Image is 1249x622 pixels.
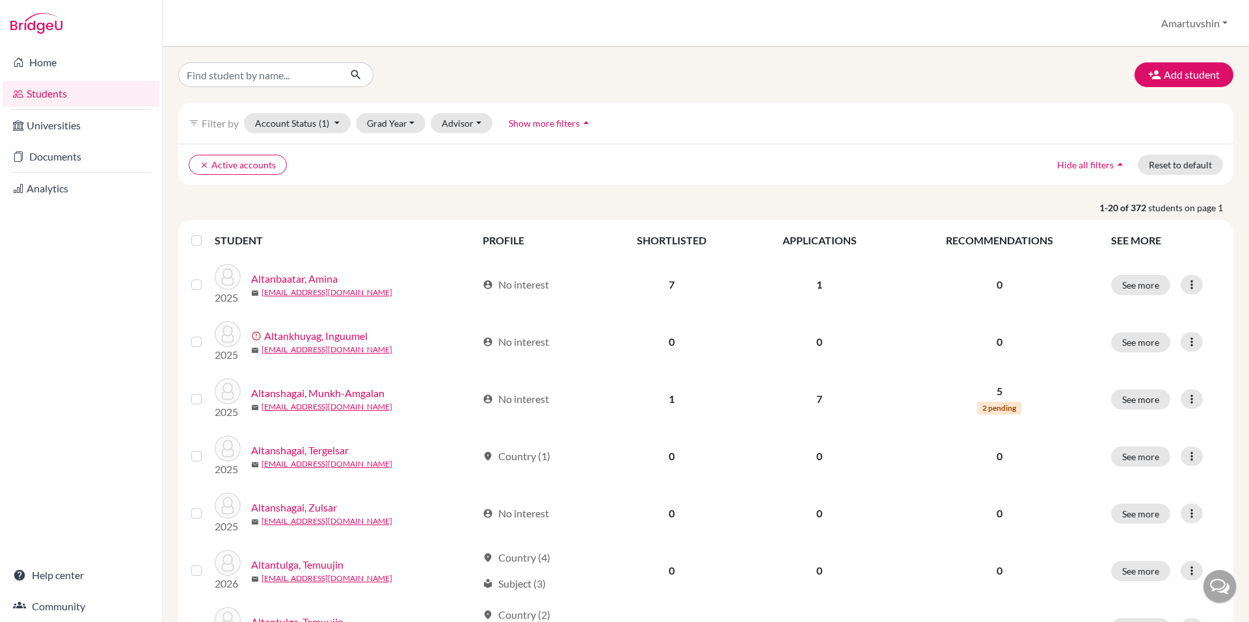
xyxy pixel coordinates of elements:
[215,576,241,591] p: 2026
[251,289,259,297] span: mail
[600,370,744,428] td: 1
[262,287,392,298] a: [EMAIL_ADDRESS][DOMAIN_NAME]
[600,256,744,313] td: 7
[904,383,1095,399] p: 5
[744,485,895,542] td: 0
[3,112,159,138] a: Universities
[904,334,1095,350] p: 0
[319,118,329,129] span: (1)
[251,385,384,401] a: Altanshagai, Munkh-Amgalan
[262,573,392,584] a: [EMAIL_ADDRESS][DOMAIN_NAME]
[1111,389,1170,409] button: See more
[264,328,368,344] a: Altankhuyag, Inguumel
[483,391,549,407] div: No interest
[251,575,259,583] span: mail
[744,225,895,256] th: APPLICATIONS
[1111,447,1170,467] button: See more
[215,321,241,347] img: Altankhuyag, Inguumel
[483,279,493,290] span: account_circle
[262,344,392,356] a: [EMAIL_ADDRESS][DOMAIN_NAME]
[904,277,1095,292] p: 0
[215,290,241,305] p: 2025
[251,500,337,515] a: Altanshagai, Zulsar
[744,428,895,485] td: 0
[483,550,550,565] div: Country (4)
[1046,155,1138,175] button: Hide all filtersarrow_drop_up
[483,337,493,347] span: account_circle
[1099,201,1148,214] strong: 1-20 of 372
[600,485,744,542] td: 0
[896,225,1103,256] th: RECOMMENDATIONS
[1111,561,1170,581] button: See more
[483,576,546,591] div: Subject (3)
[251,443,349,458] a: Altanshagai, Tergelsar
[215,493,241,519] img: Altanshagai, Zulsar
[356,113,426,133] button: Grad Year
[1114,158,1127,171] i: arrow_drop_up
[977,402,1021,415] span: 2 pending
[1135,62,1233,87] button: Add student
[178,62,340,87] input: Find student by name...
[215,461,241,477] p: 2025
[1057,159,1114,170] span: Hide all filters
[744,542,895,599] td: 0
[904,563,1095,578] p: 0
[580,116,593,129] i: arrow_drop_up
[262,458,392,470] a: [EMAIL_ADDRESS][DOMAIN_NAME]
[483,448,550,464] div: Country (1)
[509,118,580,129] span: Show more filters
[189,118,199,128] i: filter_list
[215,225,475,256] th: STUDENT
[202,117,239,129] span: Filter by
[1111,504,1170,524] button: See more
[215,347,241,363] p: 2025
[251,404,259,411] span: mail
[3,175,159,201] a: Analytics
[744,370,895,428] td: 7
[3,562,159,588] a: Help center
[251,518,259,526] span: mail
[1103,225,1228,256] th: SEE MORE
[600,428,744,485] td: 0
[215,404,241,420] p: 2025
[262,401,392,413] a: [EMAIL_ADDRESS][DOMAIN_NAME]
[744,256,895,313] td: 1
[483,578,493,589] span: local_library
[215,378,241,404] img: Altanshagai, Munkh-Amgalan
[483,508,493,519] span: account_circle
[483,394,493,404] span: account_circle
[1155,11,1233,36] button: Amartuvshin
[189,155,287,175] button: clearActive accounts
[251,346,259,354] span: mail
[200,161,209,170] i: clear
[3,49,159,75] a: Home
[483,451,493,461] span: location_on
[483,334,549,350] div: No interest
[904,506,1095,521] p: 0
[483,277,549,292] div: No interest
[498,113,604,133] button: Show more filtersarrow_drop_up
[251,557,343,573] a: Altantulga, Temuujin
[215,435,241,461] img: Altanshagai, Tergelsar
[262,515,392,527] a: [EMAIL_ADDRESS][DOMAIN_NAME]
[600,542,744,599] td: 0
[483,506,549,521] div: No interest
[3,144,159,170] a: Documents
[215,519,241,534] p: 2025
[251,461,259,469] span: mail
[483,610,493,620] span: location_on
[215,550,241,576] img: Altantulga, Temuujin
[251,331,264,341] span: error_outline
[3,81,159,107] a: Students
[244,113,351,133] button: Account Status(1)
[1148,201,1233,214] span: students on page 1
[600,313,744,370] td: 0
[1138,155,1223,175] button: Reset to default
[904,448,1095,464] p: 0
[215,264,241,290] img: Altanbaatar, Amina
[431,113,492,133] button: Advisor
[10,13,62,34] img: Bridge-U
[1111,275,1170,295] button: See more
[600,225,744,256] th: SHORTLISTED
[1111,332,1170,352] button: See more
